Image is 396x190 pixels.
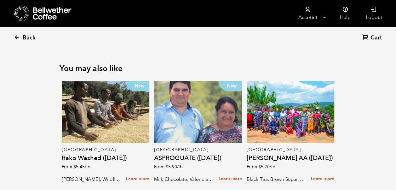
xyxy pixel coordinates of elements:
[60,64,337,73] h2: You may also like
[258,164,261,170] span: $
[370,34,382,42] span: Cart
[258,164,275,170] bdi: 5.70
[62,155,149,161] h4: Rako Washed ([DATE])
[126,81,149,91] p: New
[154,175,214,184] p: Milk Chocolate, Valencia Orange, Agave
[362,34,383,42] a: Cart
[177,164,183,170] span: /lb
[154,164,183,170] span: From
[154,81,242,143] a: New
[62,81,149,143] a: New
[73,164,90,170] bdi: 5.45
[73,164,76,170] span: $
[247,164,275,170] span: From
[166,164,168,170] span: $
[23,34,36,42] span: Back
[126,172,149,186] a: Learn more
[154,155,242,161] h4: ASPROGUATE ([DATE])
[85,164,90,170] span: /lb
[218,81,242,91] p: New
[62,164,90,170] span: From
[219,172,242,186] a: Learn more
[154,148,242,152] p: [GEOGRAPHIC_DATA]
[247,175,306,184] p: Black Tea, Brown Sugar, Gooseberry
[62,148,149,152] p: [GEOGRAPHIC_DATA]
[247,148,334,152] p: [GEOGRAPHIC_DATA]
[311,172,334,186] a: Learn more
[62,175,121,184] p: [PERSON_NAME], Wildflower Honey, Black Tea
[247,155,334,161] h4: [PERSON_NAME] AA ([DATE])
[166,164,183,170] bdi: 5.90
[270,164,275,170] span: /lb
